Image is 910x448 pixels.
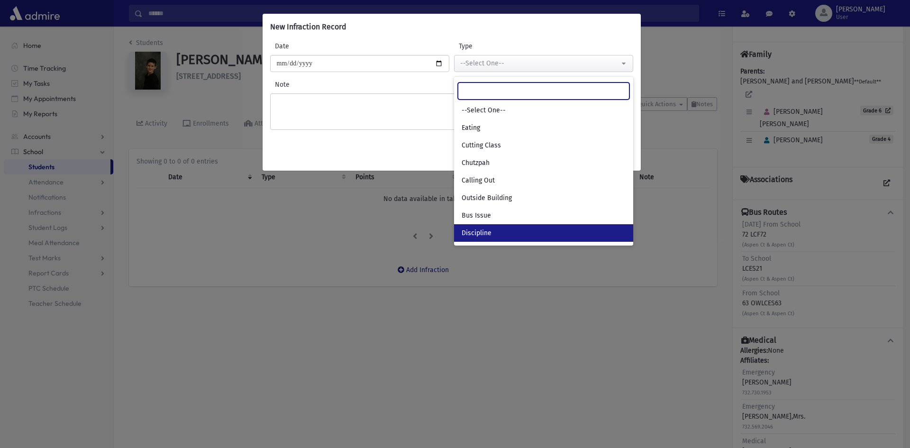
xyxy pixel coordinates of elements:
[462,211,491,220] span: Bus Issue
[270,80,633,90] label: Note
[462,141,501,150] span: Cutting Class
[270,41,360,51] label: Date
[462,106,506,115] span: --Select One--
[462,193,512,203] span: Outside Building
[462,229,491,238] span: Discipline
[460,58,619,68] div: --Select One--
[454,41,544,51] label: Type
[270,21,346,33] h6: New Infraction Record
[458,82,629,100] input: Search
[462,158,490,168] span: Chutzpah
[454,55,633,72] button: --Select One--
[462,176,495,185] span: Calling Out
[462,123,480,133] span: Eating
